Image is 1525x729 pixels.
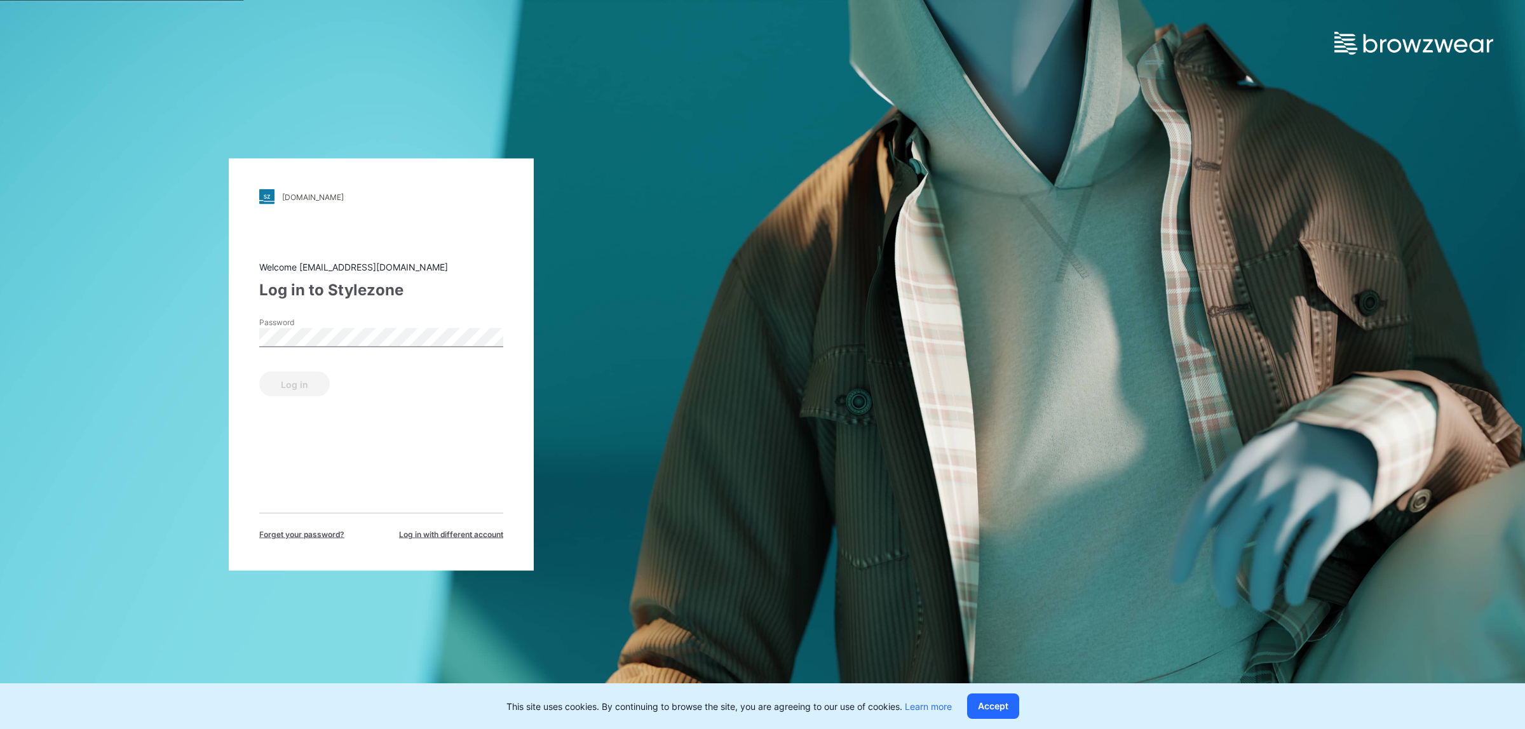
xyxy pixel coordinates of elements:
[282,192,344,201] div: [DOMAIN_NAME]
[506,700,952,713] p: This site uses cookies. By continuing to browse the site, you are agreeing to our use of cookies.
[399,529,503,540] span: Log in with different account
[259,317,348,328] label: Password
[967,693,1019,719] button: Accept
[259,260,503,274] div: Welcome [EMAIL_ADDRESS][DOMAIN_NAME]
[259,529,344,540] span: Forget your password?
[259,189,274,204] img: stylezone-logo.562084cfcfab977791bfbf7441f1a819.svg
[259,279,503,302] div: Log in to Stylezone
[1334,32,1493,55] img: browzwear-logo.e42bd6dac1945053ebaf764b6aa21510.svg
[905,701,952,712] a: Learn more
[259,189,503,204] a: [DOMAIN_NAME]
